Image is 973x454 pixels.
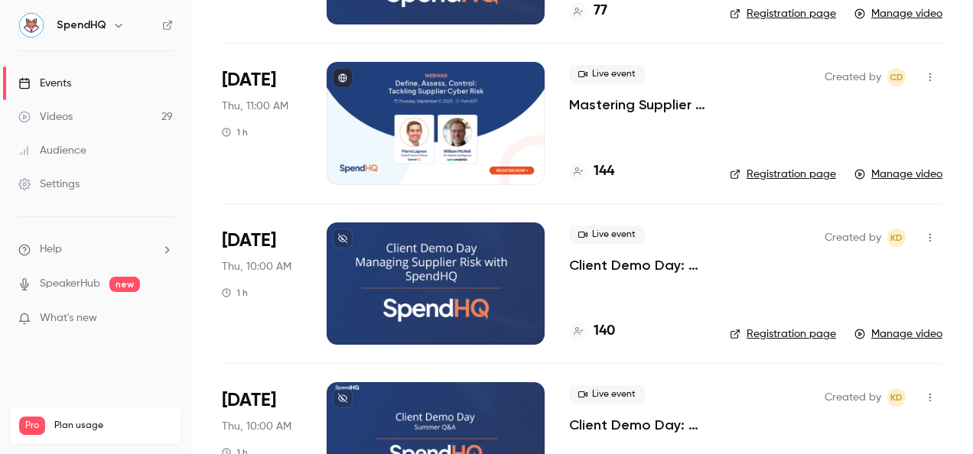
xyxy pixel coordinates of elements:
span: Colin Daymude [887,68,906,86]
span: [DATE] [222,68,276,92]
h4: 140 [594,321,615,342]
span: Thu, 10:00 AM [222,419,291,434]
iframe: Noticeable Trigger [155,312,173,326]
span: Kelly Divine [887,388,906,407]
span: [DATE] [222,229,276,253]
span: What's new [40,310,97,326]
a: Registration page [730,326,836,342]
div: Aug 28 Thu, 10:00 AM (America/New York) [222,222,302,345]
span: Pro [19,417,45,435]
h4: 77 [594,1,607,21]
span: KD [890,388,903,407]
span: [DATE] [222,388,276,413]
span: Created by [825,68,881,86]
span: Thu, 10:00 AM [222,259,291,274]
div: 1 h [222,126,248,138]
a: Client Demo Day: Summer Q&A [569,416,705,434]
a: Manage video [854,6,942,21]
div: 1 h [222,287,248,299]
span: Created by [825,229,881,247]
span: Created by [825,388,881,407]
span: Help [40,242,62,258]
span: Plan usage [54,420,172,432]
span: Live event [569,385,645,404]
a: Client Demo Day: Managing Supplier Risk with SpendHQ [569,256,705,274]
a: 140 [569,321,615,342]
div: Sep 11 Thu, 11:00 AM (America/New York) [222,62,302,184]
span: CD [890,68,903,86]
a: Registration page [730,6,836,21]
h4: 144 [594,161,614,182]
span: Live event [569,225,645,244]
a: Registration page [730,167,836,182]
div: Settings [18,177,80,192]
span: Live event [569,65,645,83]
a: 77 [569,1,607,21]
span: Thu, 11:00 AM [222,99,288,114]
a: Mastering Supplier Cyber Risk: From Uncertainty to Action [569,96,705,114]
li: help-dropdown-opener [18,242,173,258]
span: Kelly Divine [887,229,906,247]
div: Videos [18,109,73,125]
a: 144 [569,161,614,182]
a: Manage video [854,326,942,342]
span: KD [890,229,903,247]
a: Manage video [854,167,942,182]
div: Events [18,76,71,91]
span: new [109,277,140,292]
div: Audience [18,143,86,158]
img: SpendHQ [19,13,44,37]
h6: SpendHQ [57,18,106,33]
a: SpeakerHub [40,276,100,292]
